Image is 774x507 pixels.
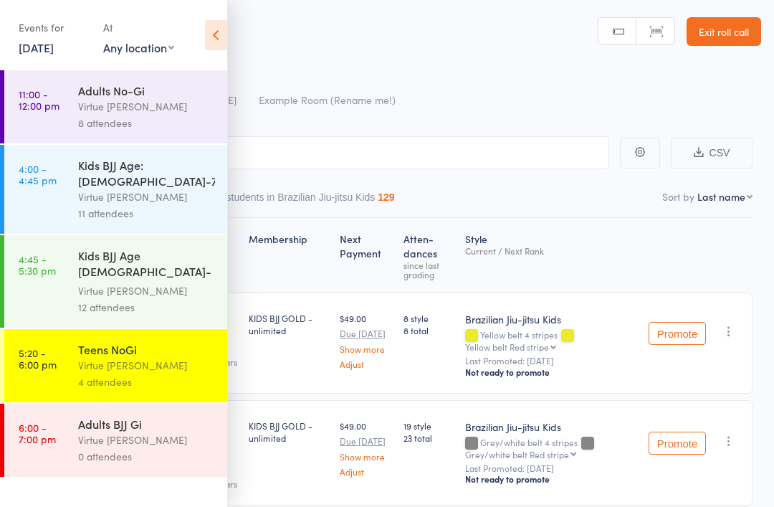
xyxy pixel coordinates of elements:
[78,205,215,222] div: 11 attendees
[465,463,637,473] small: Last Promoted: [DATE]
[403,432,454,444] span: 23 total
[671,138,752,169] button: CSV
[465,420,637,434] div: Brazilian Jiu-jitsu Kids
[19,422,56,445] time: 6:00 - 7:00 pm
[78,416,215,432] div: Adults BJJ Gi
[103,39,174,55] div: Any location
[649,322,706,345] button: Promote
[465,450,569,459] div: Grey/white belt Red stripe
[103,16,174,39] div: At
[78,432,215,448] div: Virtue [PERSON_NAME]
[378,191,394,203] div: 129
[249,312,328,336] div: KIDS BJJ GOLD - unlimited
[403,420,454,432] span: 19 style
[21,136,609,169] input: Search by name
[78,189,215,205] div: Virtue [PERSON_NAME]
[465,330,637,351] div: Yellow belt 4 stripes
[78,115,215,131] div: 8 attendees
[4,404,227,477] a: 6:00 -7:00 pmAdults BJJ GiVirtue [PERSON_NAME]0 attendees
[340,344,392,354] a: Show more
[340,312,392,369] div: $49.00
[19,16,89,39] div: Events for
[403,312,454,324] span: 8 style
[19,88,59,111] time: 11:00 - 12:00 pm
[465,246,637,255] div: Current / Next Rank
[403,260,454,279] div: since last grading
[340,436,392,446] small: Due [DATE]
[697,189,745,204] div: Last name
[4,145,227,234] a: 4:00 -4:45 pmKids BJJ Age: [DEMOGRAPHIC_DATA]-7yrsVirtue [PERSON_NAME]11 attendees
[249,420,328,444] div: KIDS BJJ GOLD - unlimited
[649,432,706,455] button: Promote
[78,98,215,115] div: Virtue [PERSON_NAME]
[340,467,392,476] a: Adjust
[19,253,56,276] time: 4:45 - 5:30 pm
[340,420,392,476] div: $49.00
[403,324,454,336] span: 8 total
[465,342,549,351] div: Yellow belt Red stripe
[340,359,392,369] a: Adjust
[78,82,215,98] div: Adults No-Gi
[687,17,761,46] a: Exit roll call
[19,163,57,186] time: 4:00 - 4:45 pm
[662,189,694,204] label: Sort by
[340,452,392,461] a: Show more
[243,224,334,286] div: Membership
[4,329,227,402] a: 5:20 -6:00 pmTeens NoGiVirtue [PERSON_NAME]4 attendees
[4,70,227,143] a: 11:00 -12:00 pmAdults No-GiVirtue [PERSON_NAME]8 attendees
[465,356,637,366] small: Last Promoted: [DATE]
[78,374,215,390] div: 4 attendees
[259,93,396,107] span: Example Room (Rename me!)
[78,357,215,374] div: Virtue [PERSON_NAME]
[334,224,398,286] div: Next Payment
[78,299,215,316] div: 12 attendees
[340,328,392,338] small: Due [DATE]
[78,157,215,189] div: Kids BJJ Age: [DEMOGRAPHIC_DATA]-7yrs
[4,235,227,328] a: 4:45 -5:30 pmKids BJJ Age [DEMOGRAPHIC_DATA]-[DEMOGRAPHIC_DATA]Virtue [PERSON_NAME]12 attendees
[465,312,637,326] div: Brazilian Jiu-jitsu Kids
[78,341,215,357] div: Teens NoGi
[78,247,215,283] div: Kids BJJ Age [DEMOGRAPHIC_DATA]-[DEMOGRAPHIC_DATA]
[398,224,459,286] div: Atten­dances
[199,184,395,217] button: Other students in Brazilian Jiu-jitsu Kids129
[19,347,57,370] time: 5:20 - 6:00 pm
[78,283,215,299] div: Virtue [PERSON_NAME]
[465,437,637,459] div: Grey/white belt 4 stripes
[78,448,215,465] div: 0 attendees
[465,473,637,485] div: Not ready to promote
[459,224,643,286] div: Style
[465,366,637,378] div: Not ready to promote
[19,39,54,55] a: [DATE]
